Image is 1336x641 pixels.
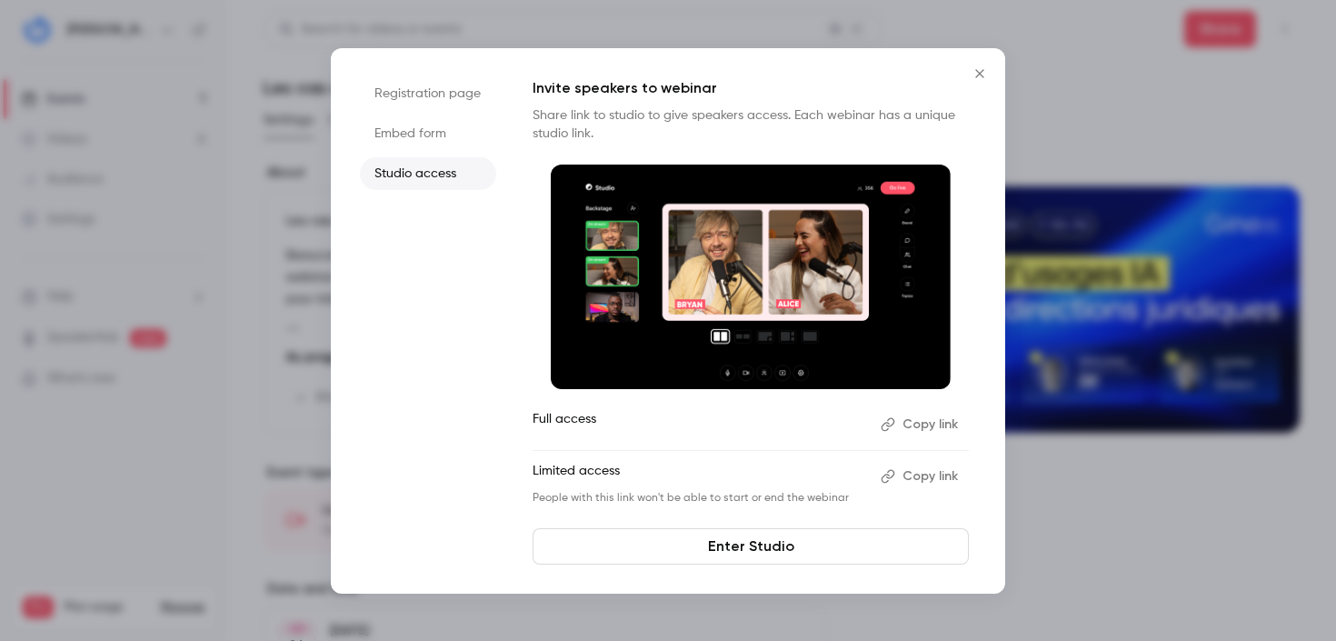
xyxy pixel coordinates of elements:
p: Share link to studio to give speakers access. Each webinar has a unique studio link. [533,106,969,143]
p: Invite speakers to webinar [533,77,969,99]
li: Embed form [360,117,496,150]
button: Copy link [873,462,969,491]
p: Limited access [533,462,866,491]
a: Enter Studio [533,528,969,565]
p: People with this link won't be able to start or end the webinar [533,491,866,506]
p: Full access [533,410,866,439]
button: Copy link [873,410,969,439]
li: Registration page [360,77,496,110]
img: Invite speakers to webinar [551,165,951,390]
button: Close [962,55,998,92]
li: Studio access [360,157,496,190]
